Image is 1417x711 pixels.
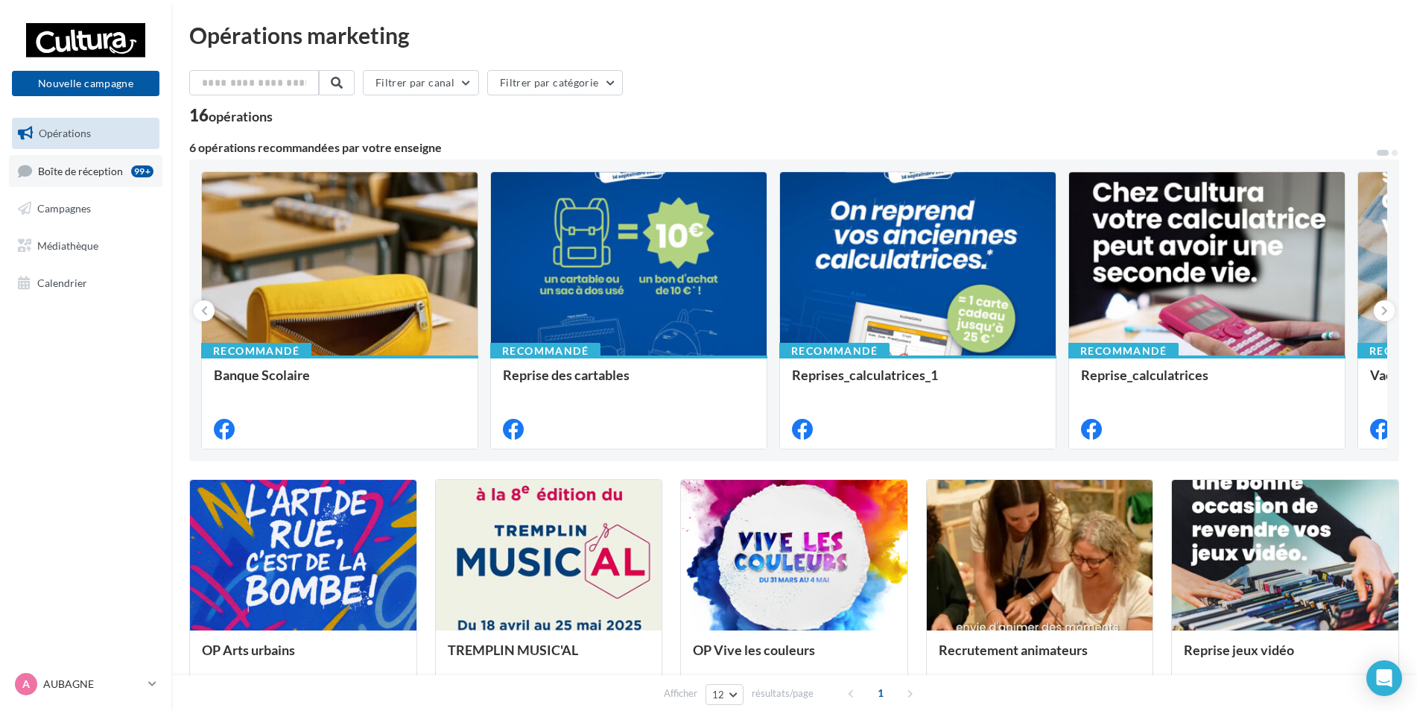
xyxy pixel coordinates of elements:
[792,367,938,383] span: Reprises_calculatrices_1
[43,677,142,692] p: AUBAGNE
[363,70,479,95] button: Filtrer par canal
[1081,367,1208,383] span: Reprise_calculatrices
[9,155,162,187] a: Boîte de réception99+
[201,343,311,359] div: Recommandé
[1184,642,1294,658] span: Reprise jeux vidéo
[706,684,744,705] button: 12
[503,367,630,383] span: Reprise des cartables
[869,681,893,705] span: 1
[202,642,295,658] span: OP Arts urbains
[9,268,162,299] a: Calendrier
[189,107,273,124] div: 16
[1068,343,1179,359] div: Recommandé
[487,70,623,95] button: Filtrer par catégorie
[209,110,273,123] div: opérations
[448,642,578,658] span: TREMPLIN MUSIC'AL
[22,677,30,692] span: A
[693,642,815,658] span: OP Vive les couleurs
[189,24,1399,46] div: Opérations marketing
[1366,660,1402,696] div: Open Intercom Messenger
[131,165,153,177] div: 99+
[189,142,1375,154] div: 6 opérations recommandées par votre enseigne
[779,343,890,359] div: Recommandé
[37,202,91,215] span: Campagnes
[12,670,159,698] a: A AUBAGNE
[939,642,1088,658] span: Recrutement animateurs
[9,193,162,224] a: Campagnes
[9,118,162,149] a: Opérations
[664,686,697,701] span: Afficher
[9,230,162,262] a: Médiathèque
[752,686,814,701] span: résultats/page
[712,689,725,701] span: 12
[214,367,310,383] span: Banque Scolaire
[37,276,87,288] span: Calendrier
[490,343,600,359] div: Recommandé
[39,127,91,139] span: Opérations
[12,71,159,96] button: Nouvelle campagne
[38,164,123,177] span: Boîte de réception
[37,239,98,252] span: Médiathèque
